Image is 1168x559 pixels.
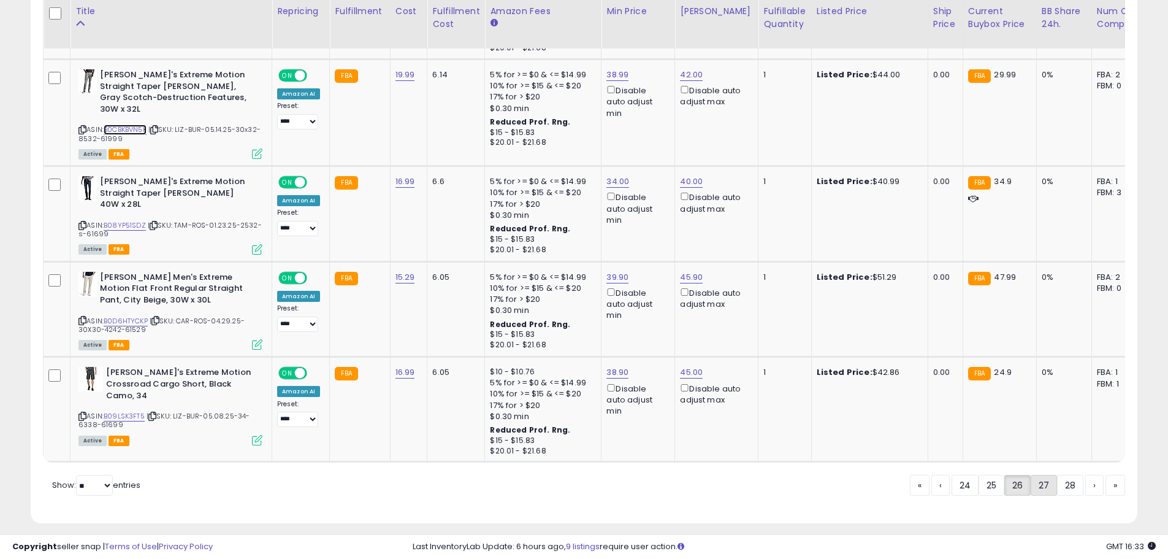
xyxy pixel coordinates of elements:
[968,5,1031,31] div: Current Buybox Price
[1042,69,1082,80] div: 0%
[109,340,129,350] span: FBA
[994,69,1016,80] span: 29.99
[606,175,629,188] a: 34.00
[817,366,872,378] b: Listed Price:
[100,69,249,118] b: [PERSON_NAME]'s Extreme Motion Straight Taper [PERSON_NAME], Gray Scotch-Destruction Features, 30...
[490,187,592,198] div: 10% for >= $15 & <= $20
[78,125,261,143] span: | SKU: LIZ-BUR-05.14.25-30x32-8532-61999
[490,340,592,350] div: $20.01 - $21.68
[277,209,320,236] div: Preset:
[432,176,475,187] div: 6.6
[994,366,1012,378] span: 24.9
[490,234,592,245] div: $15 - $15.83
[606,366,628,379] a: 38.90
[1097,272,1137,283] div: FBA: 2
[817,69,872,80] b: Listed Price:
[104,411,145,422] a: B09LSK3FT5
[680,366,703,379] a: 45.00
[490,245,592,255] div: $20.01 - $21.68
[12,541,57,552] strong: Copyright
[78,149,107,160] span: All listings currently available for purchase on Amazon
[606,271,628,283] a: 39.90
[490,69,592,80] div: 5% for >= $0 & <= $14.99
[432,5,479,31] div: Fulfillment Cost
[979,475,1004,496] a: 25
[1042,176,1082,187] div: 0%
[1042,367,1082,378] div: 0%
[1097,187,1137,198] div: FBM: 3
[104,316,148,326] a: B0D6HTYCKP
[490,283,592,294] div: 10% for >= $15 & <= $20
[78,69,97,94] img: 31oqh3aMz7L._SL40_.jpg
[1113,479,1117,492] span: »
[606,83,665,119] div: Disable auto adjust min
[335,367,357,380] small: FBA
[395,175,415,188] a: 16.99
[280,272,295,283] span: ON
[78,69,262,158] div: ASIN:
[277,5,324,18] div: Repricing
[305,368,325,379] span: OFF
[490,223,570,234] b: Reduced Prof. Rng.
[78,272,97,296] img: 31QlJkzE9EL._SL40_.jpg
[106,367,255,404] b: [PERSON_NAME]'s Extreme Motion Crossroad Cargo Short, Black Camo, 34
[968,367,991,380] small: FBA
[968,176,991,190] small: FBA
[490,436,592,446] div: $15 - $15.83
[52,479,140,491] span: Show: entries
[994,175,1012,187] span: 34.9
[490,137,592,148] div: $20.01 - $21.68
[100,272,249,309] b: [PERSON_NAME] Men's Extreme Motion Flat Front Regular Straight Pant, City Beige, 30W x 30L
[1097,5,1142,31] div: Num of Comp.
[109,149,129,160] span: FBA
[490,411,592,422] div: $0.30 min
[490,80,592,91] div: 10% for >= $15 & <= $20
[78,411,250,430] span: | SKU: LIZ-BUR-05.08.25-34-6338-61699
[939,479,942,492] span: ‹
[680,382,749,406] div: Disable auto adjust max
[78,176,262,253] div: ASIN:
[78,244,107,255] span: All listings currently available for purchase on Amazon
[78,220,262,239] span: | SKU: TAM-ROS-01.23.25-2532-s-61699
[680,175,703,188] a: 40.00
[100,176,249,214] b: [PERSON_NAME]'s Extreme Motion Straight Taper [PERSON_NAME] 40W x 28L
[606,382,665,417] div: Disable auto adjust min
[75,5,267,18] div: Title
[763,5,806,31] div: Fulfillable Quantity
[490,5,596,18] div: Amazon Fees
[490,330,592,340] div: $15 - $15.83
[490,176,592,187] div: 5% for >= $0 & <= $14.99
[763,367,801,378] div: 1
[994,271,1016,283] span: 47.99
[277,102,320,129] div: Preset:
[933,367,953,378] div: 0.00
[78,340,107,350] span: All listings currently available for purchase on Amazon
[490,117,570,127] b: Reduced Prof. Rng.
[78,367,103,391] img: 31C9DVvBpRL._SL40_.jpg
[335,69,357,83] small: FBA
[78,367,262,444] div: ASIN:
[305,177,325,188] span: OFF
[490,294,592,305] div: 17% for > $20
[277,400,320,428] div: Preset:
[680,286,749,310] div: Disable auto adjust max
[490,377,592,388] div: 5% for >= $0 & <= $14.99
[432,367,475,378] div: 6.05
[490,199,592,210] div: 17% for > $20
[1057,475,1083,496] a: 28
[817,176,918,187] div: $40.99
[78,272,262,349] div: ASIN:
[817,272,918,283] div: $51.29
[817,271,872,283] b: Listed Price:
[280,368,295,379] span: ON
[78,436,107,446] span: All listings currently available for purchase on Amazon
[78,176,97,201] img: 31Z2-Fe65sL._SL40_.jpg
[395,366,415,379] a: 16.99
[918,479,922,492] span: «
[817,175,872,187] b: Listed Price:
[1031,475,1057,496] a: 27
[680,190,749,214] div: Disable auto adjust max
[1097,80,1137,91] div: FBM: 0
[490,18,497,29] small: Amazon Fees.
[933,176,953,187] div: 0.00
